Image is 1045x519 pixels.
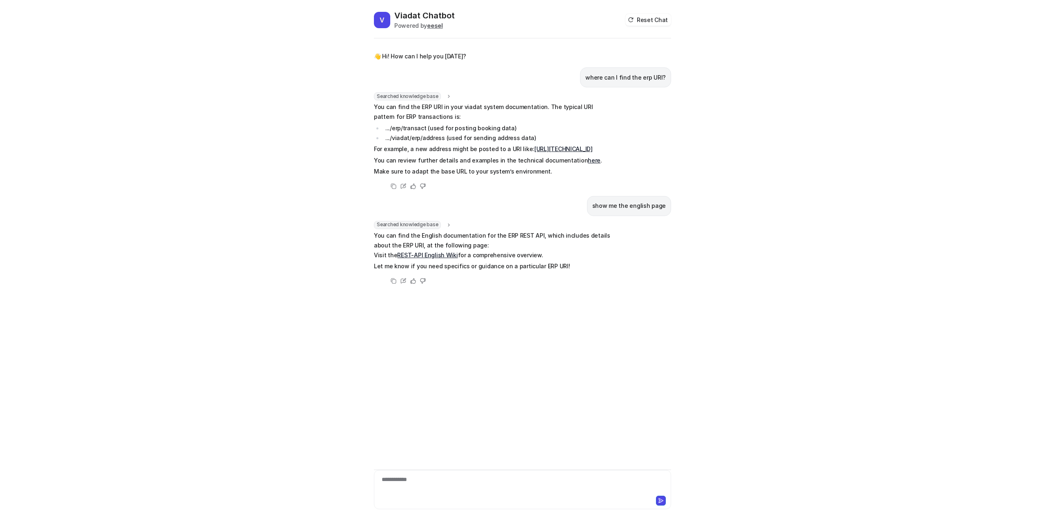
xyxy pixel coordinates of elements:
[374,221,441,229] span: Searched knowledge base
[427,22,443,29] b: eesel
[394,10,455,21] h2: Viadat Chatbot
[374,261,613,271] p: Let me know if you need specifics or guidance on a particular ERP URI!
[374,156,613,165] p: You can review further details and examples in the technical documentation .
[374,102,613,122] p: You can find the ERP URI in your viadat system documentation. The typical URI pattern for ERP tra...
[374,231,613,260] p: You can find the English documentation for the ERP REST API, which includes details about the ERP...
[374,144,613,154] p: For example, a new address might be posted to a URI like:
[374,12,390,28] span: V
[588,157,600,164] a: here
[585,73,666,82] p: where can I find the erp URI?
[397,252,458,258] a: REST-API English Wiki
[383,123,613,133] li: .../erp/transact (used for posting booking data)
[374,92,441,100] span: Searched knowledge base
[394,21,455,30] div: Powered by
[625,14,671,26] button: Reset Chat
[534,145,593,152] a: [URL][TECHNICAL_ID]
[374,51,466,61] p: 👋 Hi! How can I help you [DATE]?
[592,201,666,211] p: show me the english page
[383,133,613,143] li: .../viadat/erp/address (used for sending address data)
[374,167,613,176] p: Make sure to adapt the base URL to your system’s environment.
